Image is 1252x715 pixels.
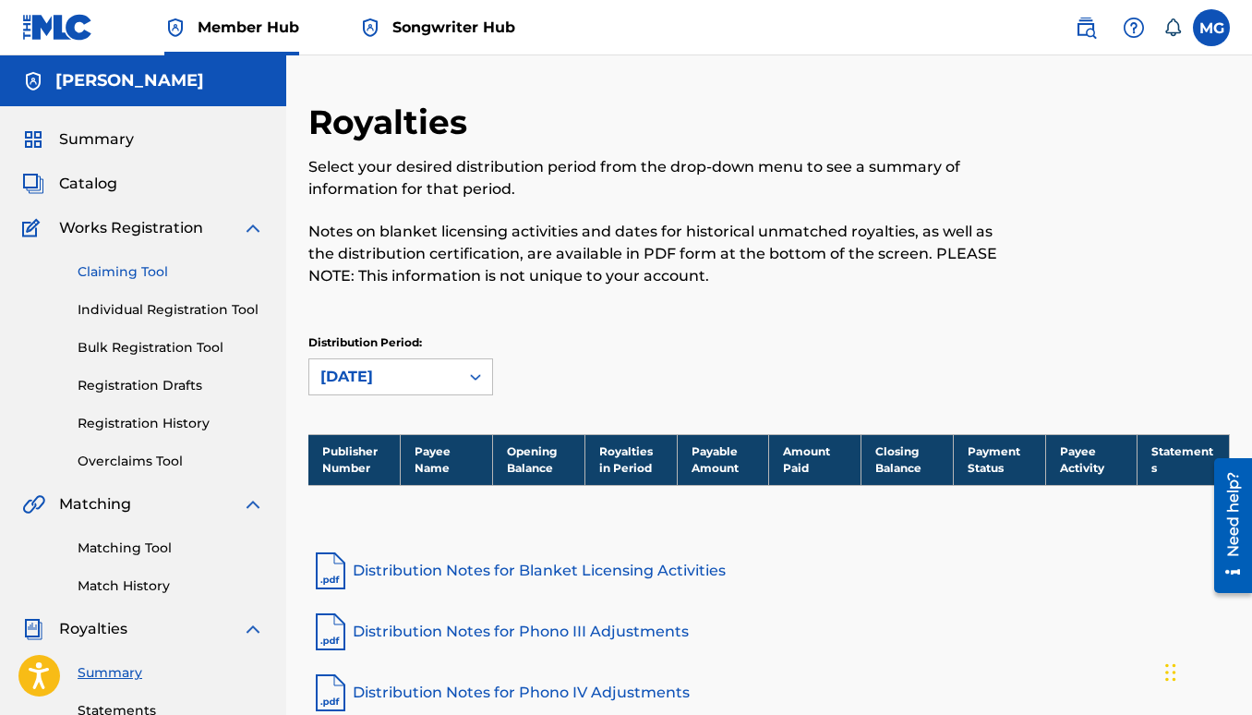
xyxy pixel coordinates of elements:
[1165,645,1176,700] div: Drag
[22,493,45,515] img: Matching
[198,17,299,38] span: Member Hub
[59,173,117,195] span: Catalog
[242,493,264,515] img: expand
[308,610,1230,654] a: Distribution Notes for Phono III Adjustments
[78,262,264,282] a: Claiming Tool
[55,70,204,91] h5: Mark Gillette
[392,17,515,38] span: Songwriter Hub
[22,173,117,195] a: CatalogCatalog
[308,334,493,351] p: Distribution Period:
[1163,18,1182,37] div: Notifications
[953,434,1045,485] th: Payment Status
[769,434,861,485] th: Amount Paid
[1075,17,1097,39] img: search
[320,366,448,388] div: [DATE]
[59,618,127,640] span: Royalties
[308,549,1230,593] a: Distribution Notes for Blanket Licensing Activities
[493,434,585,485] th: Opening Balance
[22,217,46,239] img: Works Registration
[1193,9,1230,46] div: User Menu
[22,173,44,195] img: Catalog
[308,549,353,593] img: pdf
[242,618,264,640] img: expand
[308,671,1230,715] a: Distribution Notes for Phono IV Adjustments
[59,493,131,515] span: Matching
[22,70,44,92] img: Accounts
[78,300,264,320] a: Individual Registration Tool
[78,414,264,433] a: Registration History
[242,217,264,239] img: expand
[308,156,1017,200] p: Select your desired distribution period from the drop-down menu to see a summary of information f...
[22,618,44,640] img: Royalties
[401,434,493,485] th: Payee Name
[22,128,44,151] img: Summary
[1138,434,1230,485] th: Statements
[359,17,381,39] img: Top Rightsholder
[1123,17,1145,39] img: help
[308,102,476,143] h2: Royalties
[861,434,954,485] th: Closing Balance
[308,434,401,485] th: Publisher Number
[1200,450,1252,602] iframe: Resource Center
[1067,9,1104,46] a: Public Search
[677,434,769,485] th: Payable Amount
[78,452,264,471] a: Overclaims Tool
[22,14,93,41] img: MLC Logo
[308,221,1017,287] p: Notes on blanket licensing activities and dates for historical unmatched royalties, as well as th...
[1045,434,1138,485] th: Payee Activity
[164,17,187,39] img: Top Rightsholder
[584,434,677,485] th: Royalties in Period
[59,128,134,151] span: Summary
[308,671,353,715] img: pdf
[308,610,353,654] img: pdf
[1115,9,1152,46] div: Help
[1160,626,1252,715] iframe: Chat Widget
[78,576,264,596] a: Match History
[78,539,264,558] a: Matching Tool
[78,338,264,357] a: Bulk Registration Tool
[78,376,264,395] a: Registration Drafts
[22,128,134,151] a: SummarySummary
[59,217,203,239] span: Works Registration
[78,663,264,683] a: Summary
